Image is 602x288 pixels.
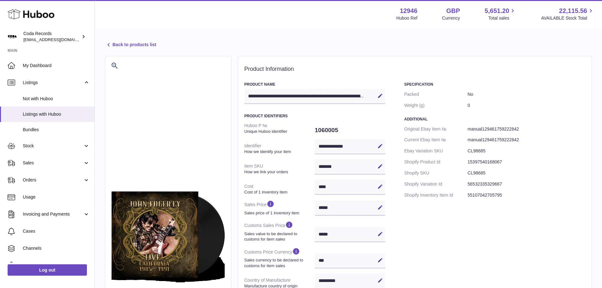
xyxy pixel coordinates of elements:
dt: Original Ebay Item № [404,124,468,135]
dt: Item SKU [244,161,315,177]
span: Listings with Huboo [23,111,90,117]
h3: Product Name [244,82,385,87]
dd: CL98685 [468,168,585,179]
span: Bundles [23,127,90,133]
span: Usage [23,194,90,200]
dd: 56532335329667 [468,179,585,190]
dt: Customs Price Currency [244,245,315,271]
dt: Shopify Inventory Item Id [404,190,468,201]
dd: manual129461759222842 [468,134,585,145]
span: Cases [23,228,90,234]
span: Settings [23,262,90,268]
div: Huboo Ref [396,15,417,21]
dt: Shopify Product Id [404,156,468,168]
span: Orders [23,177,83,183]
dt: Shopify Variation Id [404,179,468,190]
img: haz@pcatmedia.com [8,32,17,41]
strong: Sales value to be declared to customs for item sales [244,231,313,242]
dt: Current Ebay Item № [404,134,468,145]
dt: Customs Sales Price [244,218,315,244]
a: Log out [8,264,87,276]
strong: Cost of 1 inventory item [244,189,313,195]
a: 22,115.56 AVAILABLE Stock Total [541,7,594,21]
span: [EMAIL_ADDRESS][DOMAIN_NAME] [23,37,93,42]
span: Sales [23,160,83,166]
strong: 12946 [400,7,417,15]
dd: 0 [468,100,585,111]
h3: Additional [404,117,585,122]
div: Coda Records [23,31,80,43]
dt: Ebay Variation SKU [404,145,468,156]
dd: No [468,89,585,100]
dt: Packed [404,89,468,100]
strong: Sales price of 1 inventory item [244,210,313,216]
dd: 1060005 [315,124,385,137]
h2: Product Information [244,66,585,73]
dt: Weight (g) [404,100,468,111]
strong: GBP [446,7,460,15]
h3: Product Identifiers [244,113,385,119]
dt: Sales Price [244,197,315,218]
strong: How we link your orders [244,169,313,175]
span: AVAILABLE Stock Total [541,15,594,21]
strong: How we identify your item [244,149,313,155]
dd: CL98685 [468,145,585,156]
span: Not with Huboo [23,96,90,102]
span: Stock [23,143,83,149]
strong: Sales currency to be declared to customs for item sales [244,257,313,268]
span: Invoicing and Payments [23,211,83,217]
span: Listings [23,80,83,86]
a: Back to products list [105,41,156,49]
dd: 15397540168067 [468,156,585,168]
span: 5,651.20 [485,7,509,15]
dt: Shopify SKU [404,168,468,179]
dt: Cost [244,181,315,197]
a: 5,651.20 Total sales [485,7,517,21]
div: Currency [442,15,460,21]
span: Total sales [488,15,516,21]
dd: 55107042705795 [468,190,585,201]
dt: Identifier [244,140,315,157]
span: My Dashboard [23,63,90,69]
dt: Huboo P № [244,120,315,137]
dd: manual129461759222842 [468,124,585,135]
span: Channels [23,245,90,251]
strong: Unique Huboo identifier [244,129,313,134]
h3: Specification [404,82,585,87]
span: 22,115.56 [559,7,587,15]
